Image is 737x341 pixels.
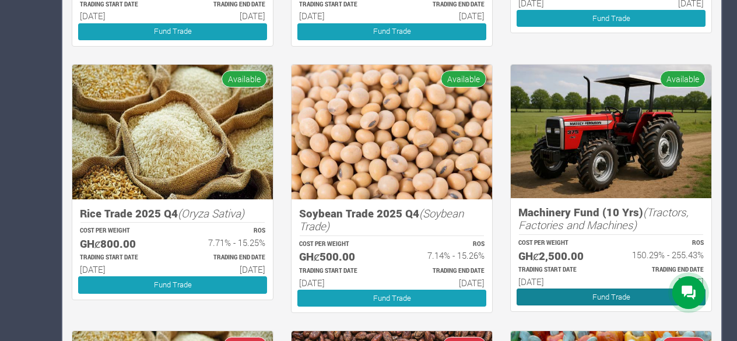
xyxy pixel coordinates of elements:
[518,276,601,287] h6: [DATE]
[80,254,162,262] p: Estimated Trading Start Date
[299,277,381,288] h6: [DATE]
[72,65,273,199] img: growforme image
[299,240,381,249] p: COST PER WEIGHT
[518,266,601,275] p: Estimated Trading Start Date
[80,237,162,251] h5: GHȼ800.00
[183,1,265,9] p: Estimated Trading End Date
[622,276,704,287] h6: [DATE]
[178,206,244,220] i: (Oryza Sativa)
[622,266,704,275] p: Estimated Trading End Date
[518,249,601,263] h5: GHȼ2,500.00
[80,227,162,235] p: COST PER WEIGHT
[402,10,485,21] h6: [DATE]
[299,1,381,9] p: Estimated Trading Start Date
[299,267,381,276] p: Estimated Trading Start Date
[517,289,706,305] a: Fund Trade
[622,249,704,260] h6: 150.29% - 255.43%
[183,237,265,248] h6: 7.71% - 15.25%
[297,23,486,40] a: Fund Trade
[622,239,704,248] p: ROS
[78,276,267,293] a: Fund Trade
[402,277,485,288] h6: [DATE]
[299,250,381,263] h5: GHȼ500.00
[518,206,704,232] h5: Machinery Fund (10 Yrs)
[183,227,265,235] p: ROS
[660,71,706,87] span: Available
[402,1,485,9] p: Estimated Trading End Date
[80,264,162,275] h6: [DATE]
[402,267,485,276] p: Estimated Trading End Date
[183,10,265,21] h6: [DATE]
[517,10,706,27] a: Fund Trade
[441,71,486,87] span: Available
[222,71,267,87] span: Available
[78,23,267,40] a: Fund Trade
[297,290,486,307] a: Fund Trade
[80,1,162,9] p: Estimated Trading Start Date
[299,10,381,21] h6: [DATE]
[183,254,265,262] p: Estimated Trading End Date
[511,65,711,198] img: growforme image
[299,206,464,234] i: (Soybean Trade)
[299,207,485,233] h5: Soybean Trade 2025 Q4
[80,10,162,21] h6: [DATE]
[80,207,265,220] h5: Rice Trade 2025 Q4
[292,65,492,199] img: growforme image
[402,250,485,261] h6: 7.14% - 15.26%
[402,240,485,249] p: ROS
[518,239,601,248] p: COST PER WEIGHT
[518,205,689,233] i: (Tractors, Factories and Machines)
[183,264,265,275] h6: [DATE]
